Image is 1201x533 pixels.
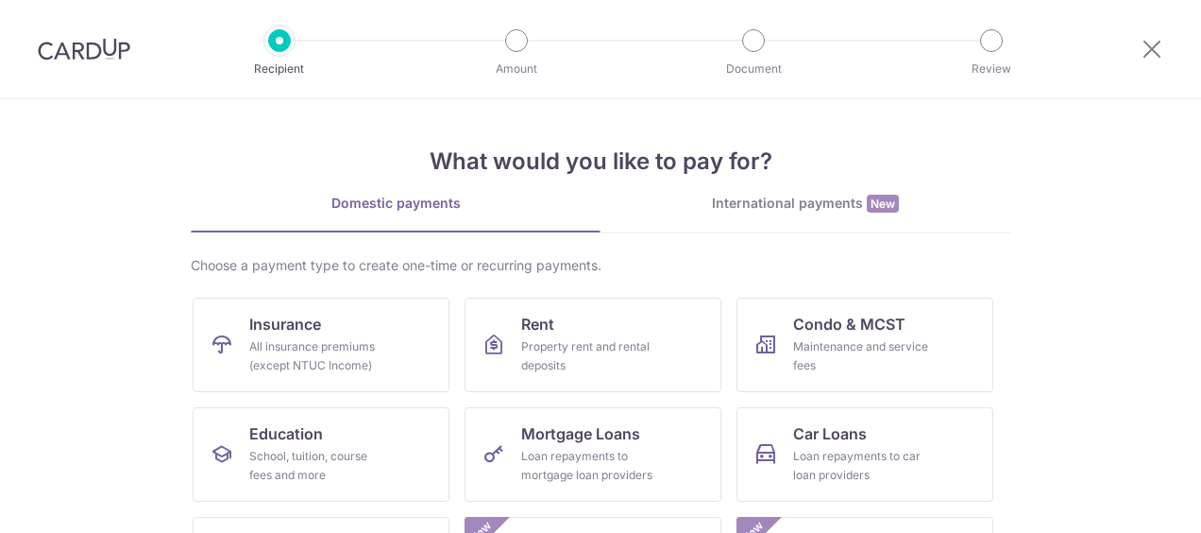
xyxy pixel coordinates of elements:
a: Mortgage LoansLoan repayments to mortgage loan providers [465,407,721,502]
div: All insurance premiums (except NTUC Income) [249,337,385,375]
p: Recipient [210,60,349,78]
span: Insurance [249,313,321,335]
a: Car LoansLoan repayments to car loan providers [736,407,993,502]
a: RentProperty rent and rental deposits [465,298,721,392]
a: InsuranceAll insurance premiums (except NTUC Income) [193,298,449,392]
span: Rent [521,313,554,335]
p: Document [684,60,823,78]
div: Maintenance and service fees [793,337,929,375]
a: Condo & MCSTMaintenance and service fees [736,298,993,392]
div: Loan repayments to mortgage loan providers [521,447,657,485]
div: Domestic payments [191,194,600,213]
span: New [867,195,899,213]
span: Car Loans [793,422,867,445]
p: Amount [447,60,586,78]
span: Condo & MCST [793,313,905,335]
span: Education [249,422,323,445]
p: Review [922,60,1061,78]
span: Mortgage Loans [521,422,640,445]
a: EducationSchool, tuition, course fees and more [193,407,449,502]
div: School, tuition, course fees and more [249,447,385,485]
div: Property rent and rental deposits [521,337,657,375]
img: CardUp [38,38,130,60]
h4: What would you like to pay for? [191,145,1010,179]
div: International payments [600,194,1010,214]
div: Choose a payment type to create one-time or recurring payments. [191,256,1010,275]
div: Loan repayments to car loan providers [793,447,929,485]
